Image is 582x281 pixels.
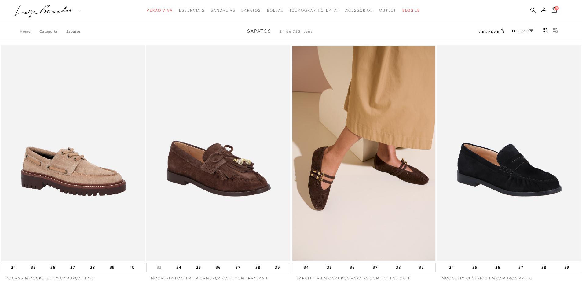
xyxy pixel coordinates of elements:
a: Home [20,29,39,34]
button: 0 [550,7,558,15]
button: 39 [273,263,282,272]
a: noSubCategoriesText [345,5,373,16]
button: 35 [194,263,203,272]
span: [DEMOGRAPHIC_DATA] [290,8,339,13]
img: MOCASSIM LOAFER EM CAMURÇA CAFÉ COM FRANJAS E ENFEITES DOURADOS [147,46,290,261]
a: SAPATILHA EM CAMURÇA VAZADA COM FIVELAS CAFÉ [292,272,436,281]
a: SAPATILHA EM CAMURÇA VAZADA COM FIVELAS CAFÉ SAPATILHA EM CAMURÇA VAZADA COM FIVELAS CAFÉ [292,46,435,261]
button: 36 [214,263,222,272]
span: 0 [555,6,559,10]
button: 38 [394,263,403,272]
button: 37 [68,263,77,272]
a: MOCASSIM DOCKSIDE EM CAMURÇA FENDI MOCASSIM DOCKSIDE EM CAMURÇA FENDI [2,46,144,261]
button: 34 [9,263,18,272]
span: Sapatos [241,8,261,13]
button: 38 [88,263,97,272]
a: MOCASSIM DOCKSIDE EM CAMURÇA FENDI [1,272,145,281]
a: BLOG LB [402,5,420,16]
button: 38 [254,263,262,272]
button: 37 [517,263,525,272]
button: 37 [371,263,379,272]
span: Acessórios [345,8,373,13]
button: 35 [325,263,334,272]
span: Ordenar [479,30,500,34]
span: BLOG LB [402,8,420,13]
span: Sandálias [211,8,235,13]
a: MOCASSIM LOAFER EM CAMURÇA CAFÉ COM FRANJAS E ENFEITES DOURADOS MOCASSIM LOAFER EM CAMURÇA CAFÉ C... [147,46,290,261]
span: Essenciais [179,8,205,13]
button: 34 [447,263,456,272]
img: MOCASSIM DOCKSIDE EM CAMURÇA FENDI [2,46,144,261]
button: 34 [302,263,310,272]
button: 36 [49,263,57,272]
a: Categoria [39,29,66,34]
button: gridText6Desc [551,28,560,35]
a: FILTRAR [512,29,533,33]
button: 40 [128,263,136,272]
button: 36 [493,263,502,272]
a: noSubCategoriesText [147,5,173,16]
span: Outlet [379,8,396,13]
a: noSubCategoriesText [267,5,284,16]
a: noSubCategoriesText [211,5,235,16]
a: noSubCategoriesText [379,5,396,16]
span: Sapatos [247,28,271,34]
a: Sapatos [66,29,81,34]
a: MOCASSIM CLÁSSICO EM CAMURÇA PRETO MOCASSIM CLÁSSICO EM CAMURÇA PRETO [438,46,580,261]
img: SAPATILHA EM CAMURÇA VAZADA COM FIVELAS CAFÉ [292,46,435,261]
button: 38 [540,263,548,272]
button: 39 [108,263,116,272]
span: 24 de 733 itens [280,29,313,34]
button: 39 [562,263,571,272]
span: Bolsas [267,8,284,13]
button: 36 [348,263,357,272]
a: MOCASSIM CLÁSSICO EM CAMURÇA PRETO [437,272,581,281]
button: 34 [174,263,183,272]
button: 39 [417,263,426,272]
a: noSubCategoriesText [179,5,205,16]
button: 33 [155,264,163,270]
a: noSubCategoriesText [290,5,339,16]
button: Mostrar 4 produtos por linha [541,28,550,35]
span: Verão Viva [147,8,173,13]
button: 35 [470,263,479,272]
img: MOCASSIM CLÁSSICO EM CAMURÇA PRETO [438,46,580,261]
button: 37 [234,263,242,272]
button: 35 [29,263,38,272]
a: noSubCategoriesText [241,5,261,16]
